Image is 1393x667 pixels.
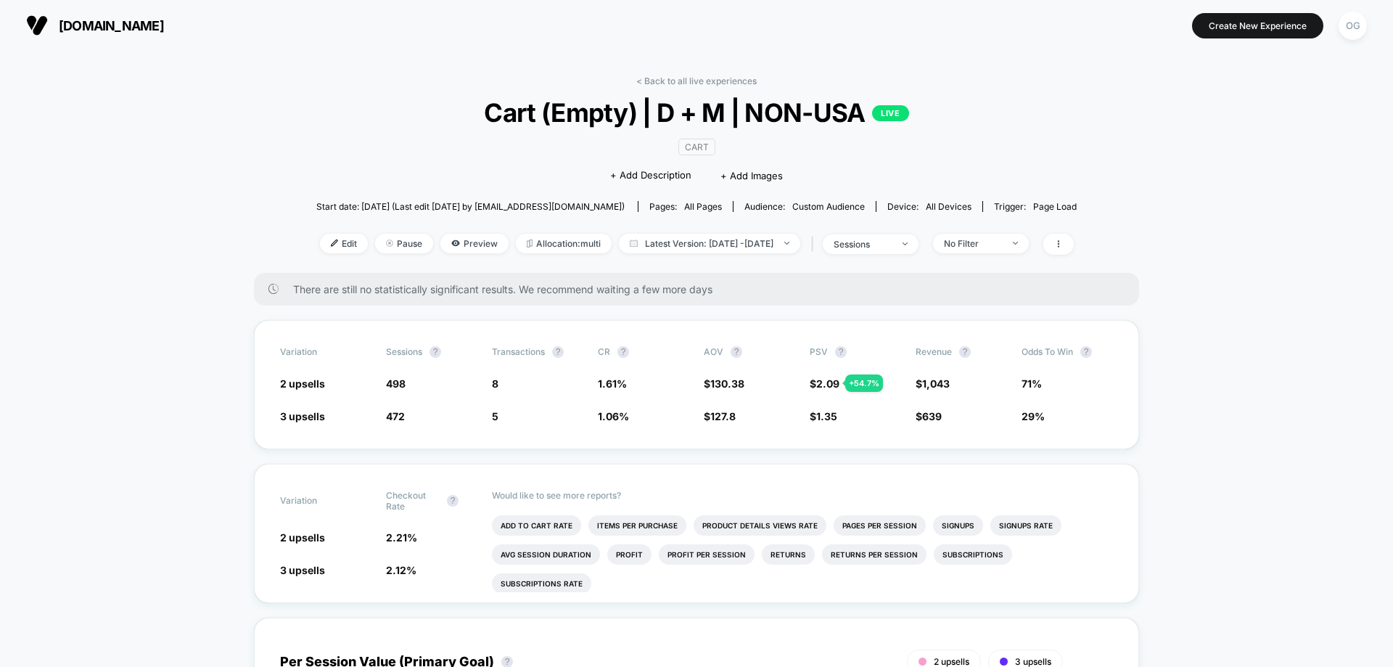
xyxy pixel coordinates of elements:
span: + Add Images [720,170,783,181]
span: 2 upsells [934,656,969,667]
span: Edit [320,234,368,253]
span: 1.06 % [598,410,629,422]
span: Start date: [DATE] (Last edit [DATE] by [EMAIL_ADDRESS][DOMAIN_NAME]) [316,201,625,212]
li: Product Details Views Rate [694,515,826,536]
span: 3 upsells [280,410,325,422]
span: 29% [1022,410,1045,422]
li: Subscriptions [934,544,1012,565]
button: ? [430,346,441,358]
span: [DOMAIN_NAME] [59,18,164,33]
button: ? [447,495,459,507]
span: CR [598,346,610,357]
span: Variation [280,346,360,358]
span: Allocation: multi [516,234,612,253]
span: 5 [492,410,498,422]
img: end [386,240,393,247]
div: Trigger: [994,201,1077,212]
span: cart [678,139,715,155]
li: Returns [762,544,815,565]
li: Returns Per Session [822,544,926,565]
span: 1.61 % [598,377,627,390]
img: Visually logo [26,15,48,36]
span: Sessions [386,346,422,357]
img: end [1013,242,1018,245]
span: 2.21 % [386,531,417,544]
span: $ [704,410,736,422]
span: 1.35 [816,410,837,422]
span: Pause [375,234,433,253]
button: ? [617,346,629,358]
span: There are still no statistically significant results. We recommend waiting a few more days [293,283,1110,295]
img: end [784,242,789,245]
span: Revenue [916,346,952,357]
div: Pages: [649,201,722,212]
li: Profit Per Session [659,544,755,565]
button: Create New Experience [1192,13,1323,38]
button: ? [552,346,564,358]
span: | [808,234,823,255]
span: 130.38 [710,377,744,390]
span: all pages [684,201,722,212]
span: Cart (Empty) | D + M | NON-USA [355,97,1039,128]
div: + 54.7 % [845,375,883,392]
span: 3 upsells [280,564,325,576]
span: Preview [440,234,509,253]
span: all devices [926,201,971,212]
span: Checkout Rate [386,490,440,512]
li: Signups [933,515,983,536]
div: sessions [834,239,892,250]
span: 3 upsells [1015,656,1051,667]
span: 2.12 % [386,564,416,576]
span: 2.09 [816,377,839,390]
span: 71% [1022,377,1042,390]
span: $ [810,377,839,390]
button: [DOMAIN_NAME] [22,14,168,37]
img: end [903,242,908,245]
span: Page Load [1033,201,1077,212]
img: rebalance [527,240,533,247]
span: 639 [922,410,942,422]
span: $ [704,377,744,390]
button: ? [959,346,971,358]
div: OG [1339,12,1367,40]
span: + Add Description [610,168,691,183]
li: Signups Rate [990,515,1061,536]
span: Odds to Win [1022,346,1101,358]
li: Pages Per Session [834,515,926,536]
span: $ [916,377,950,390]
span: Device: [876,201,982,212]
div: No Filter [944,238,1002,249]
button: ? [835,346,847,358]
span: Latest Version: [DATE] - [DATE] [619,234,800,253]
span: Transactions [492,346,545,357]
button: ? [1080,346,1092,358]
span: $ [916,410,942,422]
li: Add To Cart Rate [492,515,581,536]
span: $ [810,410,837,422]
li: Avg Session Duration [492,544,600,565]
a: < Back to all live experiences [636,75,757,86]
span: AOV [704,346,723,357]
span: Custom Audience [792,201,865,212]
img: edit [331,240,338,247]
span: 2 upsells [280,531,325,544]
li: Items Per Purchase [588,515,686,536]
span: 498 [386,377,406,390]
li: Subscriptions Rate [492,573,591,594]
span: 127.8 [710,410,736,422]
span: Variation [280,490,360,512]
div: Audience: [744,201,865,212]
button: OG [1334,11,1371,41]
p: LIVE [872,105,908,121]
span: 1,043 [922,377,950,390]
span: 8 [492,377,498,390]
p: Would like to see more reports? [492,490,1113,501]
span: PSV [810,346,828,357]
li: Profit [607,544,652,565]
span: 2 upsells [280,377,325,390]
span: 472 [386,410,405,422]
img: calendar [630,240,638,247]
button: ? [731,346,742,358]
